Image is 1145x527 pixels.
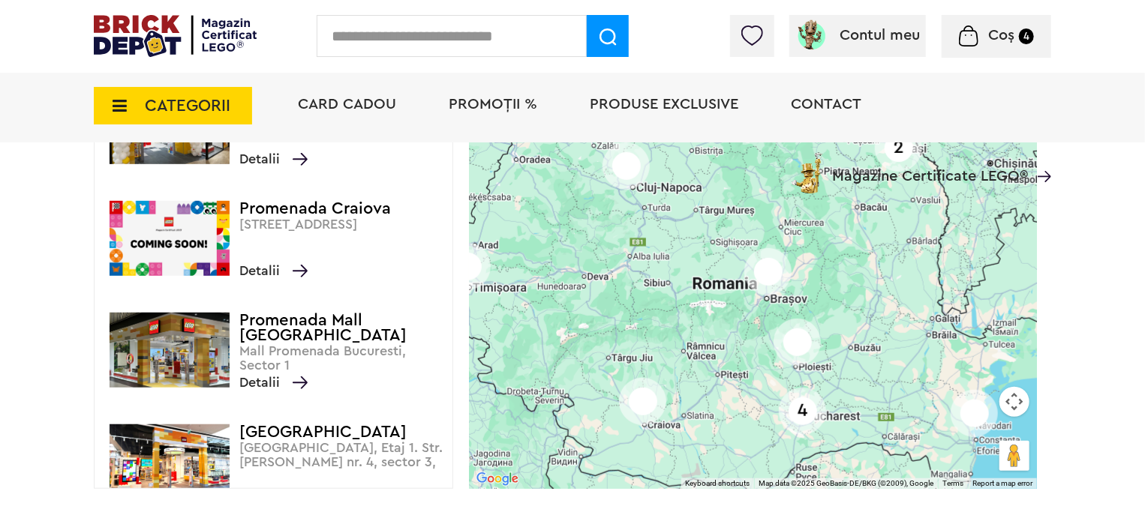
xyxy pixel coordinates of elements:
[239,313,445,343] h4: Promenada Mall [GEOGRAPHIC_DATA]
[685,478,750,489] button: Keyboard shortcuts
[239,201,445,216] h4: Promenada Craiova
[239,441,445,470] p: [GEOGRAPHIC_DATA], Etaj 1. Str. [PERSON_NAME] nr. 4, sector 3, [GEOGRAPHIC_DATA]
[449,97,537,112] a: PROMOȚII %
[988,28,1014,43] span: Coș
[942,479,963,487] a: Terms (opens in new tab)
[590,97,738,112] a: Produse exclusive
[473,469,522,489] img: Google
[239,260,308,281] span: Detalii
[791,97,861,112] a: Contact
[1028,149,1051,164] a: Magazine Certificate LEGO®
[239,424,445,439] h4: [GEOGRAPHIC_DATA]
[779,388,826,435] div: 4
[239,484,308,505] span: Detalii
[840,28,921,43] span: Contul meu
[239,344,445,373] p: Mall Promenada Bucuresti, Sector 1
[473,469,522,489] a: Open this area in Google Maps (opens a new window)
[239,372,308,393] span: Detalii
[832,149,1028,184] span: Magazine Certificate LEGO®
[298,97,396,112] a: Card Cadou
[759,479,933,487] span: Map data ©2025 GeoBasis-DE/BKG (©2009), Google
[972,479,1032,487] a: Report a map error
[1019,28,1034,44] small: 4
[999,387,1029,417] button: Map camera controls
[239,217,445,247] p: [STREET_ADDRESS]
[145,97,230,114] span: CATEGORII
[999,441,1029,471] button: Drag Pegman onto the map to open Street View
[795,28,921,43] a: Contul meu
